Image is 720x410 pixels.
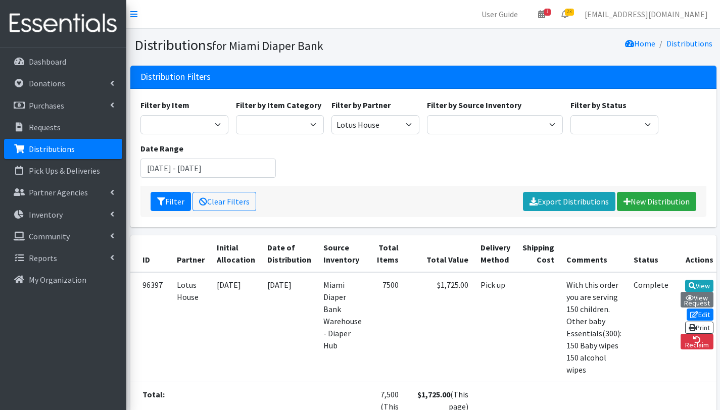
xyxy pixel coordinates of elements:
td: Miami Diaper Bank Warehouse - Diaper Hub [317,272,368,382]
p: Pick Ups & Deliveries [29,166,100,176]
p: Donations [29,78,65,88]
a: Export Distributions [523,192,615,211]
a: Inventory [4,204,122,225]
th: Shipping Cost [516,235,560,272]
a: View Request [681,292,714,307]
a: Community [4,226,122,246]
a: Dashboard [4,52,122,72]
label: Filter by Item [140,99,189,111]
th: Total Value [405,235,474,272]
th: Initial Allocation [211,235,261,272]
label: Filter by Item Category [236,99,321,111]
p: Purchases [29,100,64,111]
th: Partner [171,235,211,272]
a: [EMAIL_ADDRESS][DOMAIN_NAME] [577,4,716,24]
a: Partner Agencies [4,182,122,202]
a: 23 [553,4,577,24]
img: HumanEssentials [4,7,122,40]
h3: Distribution Filters [140,72,211,82]
a: New Distribution [617,192,696,211]
p: Dashboard [29,57,66,67]
td: 7500 [368,272,405,382]
a: My Organization [4,270,122,290]
a: Distributions [666,38,712,48]
a: Pick Ups & Deliveries [4,161,122,181]
td: With this order you are serving 150 children. Other baby Essentials(300): 150 Baby wipes 150 alco... [560,272,628,382]
a: View [685,280,714,292]
td: [DATE] [261,272,317,382]
strong: Total: [142,389,165,399]
p: Inventory [29,210,63,220]
a: Purchases [4,95,122,116]
th: Source Inventory [317,235,368,272]
a: Requests [4,117,122,137]
th: ID [130,235,171,272]
a: User Guide [473,4,526,24]
td: 96397 [130,272,171,382]
p: Community [29,231,70,241]
input: January 1, 2011 - December 31, 2011 [140,159,276,178]
th: Comments [560,235,628,272]
a: 1 [530,4,553,24]
span: 23 [565,9,574,16]
td: Complete [628,272,675,382]
th: Date of Distribution [261,235,317,272]
a: Edit [687,309,714,321]
label: Date Range [140,142,183,155]
a: Reclaim [681,334,714,349]
p: Distributions [29,144,75,154]
a: Clear Filters [193,192,256,211]
label: Filter by Partner [331,99,391,111]
a: Distributions [4,139,122,159]
label: Filter by Source Inventory [427,99,521,111]
th: Total Items [368,235,405,272]
a: Print [685,322,714,334]
span: 1 [544,9,551,16]
label: Filter by Status [570,99,627,111]
p: My Organization [29,275,86,285]
h1: Distributions [134,36,420,54]
td: $1,725.00 [405,272,474,382]
a: Home [625,38,655,48]
p: Reports [29,253,57,263]
a: Reports [4,248,122,268]
button: Filter [151,192,191,211]
strong: $1,725.00 [417,389,450,399]
a: Donations [4,73,122,93]
th: Status [628,235,675,272]
td: Lotus House [171,272,211,382]
p: Partner Agencies [29,187,88,197]
p: Requests [29,122,61,132]
td: [DATE] [211,272,261,382]
td: Pick up [474,272,516,382]
small: for Miami Diaper Bank [212,38,323,53]
th: Delivery Method [474,235,516,272]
